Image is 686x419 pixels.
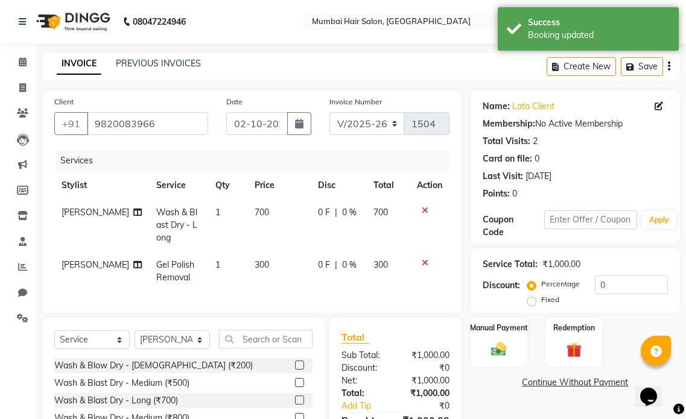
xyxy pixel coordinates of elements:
[332,400,406,412] a: Add Tip
[533,135,538,148] div: 2
[54,96,74,107] label: Client
[544,210,637,229] input: Enter Offer / Coupon Code
[62,259,129,270] span: [PERSON_NAME]
[156,259,194,283] span: Gel Polish Removal
[395,349,458,362] div: ₹1,000.00
[56,150,459,172] div: Services
[483,100,510,113] div: Name:
[542,258,580,271] div: ₹1,000.00
[149,172,208,199] th: Service
[541,279,580,289] label: Percentage
[642,211,676,229] button: Apply
[215,207,220,218] span: 1
[318,259,330,271] span: 0 F
[342,259,357,271] span: 0 %
[208,172,247,199] th: Qty
[483,279,520,292] div: Discount:
[54,377,189,389] div: Wash & Blast Dry - Medium (₹500)
[31,5,113,39] img: logo
[547,57,616,76] button: Create New
[535,153,539,165] div: 0
[332,374,395,387] div: Net:
[373,259,388,270] span: 300
[116,58,201,69] a: PREVIOUS INVOICES
[483,118,668,130] div: No Active Membership
[57,53,101,75] a: INVOICE
[483,213,544,239] div: Coupon Code
[483,153,532,165] div: Card on file:
[247,172,310,199] th: Price
[553,323,595,333] label: Redemption
[483,118,535,130] div: Membership:
[54,112,88,135] button: +91
[335,206,337,219] span: |
[342,206,357,219] span: 0 %
[406,400,459,412] div: ₹0
[133,5,186,39] b: 08047224946
[156,207,197,243] span: Wash & Blast Dry - Long
[373,207,388,218] span: 700
[54,394,178,407] div: Wash & Blast Dry - Long (₹700)
[483,135,530,148] div: Total Visits:
[332,362,395,374] div: Discount:
[311,172,366,199] th: Disc
[470,323,528,333] label: Manual Payment
[528,29,670,42] div: Booking updated
[512,100,554,113] a: Lata Client
[332,349,395,362] div: Sub Total:
[215,259,220,270] span: 1
[395,387,458,400] div: ₹1,000.00
[541,294,559,305] label: Fixed
[486,341,511,358] img: _cash.svg
[366,172,410,199] th: Total
[483,170,523,183] div: Last Visit:
[255,207,269,218] span: 700
[473,376,678,389] a: Continue Without Payment
[526,170,551,183] div: [DATE]
[219,330,313,348] input: Search or Scan
[54,359,253,372] div: Wash & Blow Dry - [DEMOGRAPHIC_DATA] (₹200)
[226,96,243,107] label: Date
[395,374,458,387] div: ₹1,000.00
[255,259,269,270] span: 300
[332,387,395,400] div: Total:
[329,96,382,107] label: Invoice Number
[635,371,674,407] iframe: chat widget
[341,331,369,344] span: Total
[410,172,449,199] th: Action
[62,207,129,218] span: [PERSON_NAME]
[528,16,670,29] div: Success
[395,362,458,374] div: ₹0
[483,187,510,200] div: Points:
[483,258,538,271] div: Service Total:
[54,172,149,199] th: Stylist
[562,341,586,359] img: _gift.svg
[512,187,517,200] div: 0
[318,206,330,219] span: 0 F
[621,57,663,76] button: Save
[87,112,208,135] input: Search by Name/Mobile/Email/Code
[335,259,337,271] span: |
